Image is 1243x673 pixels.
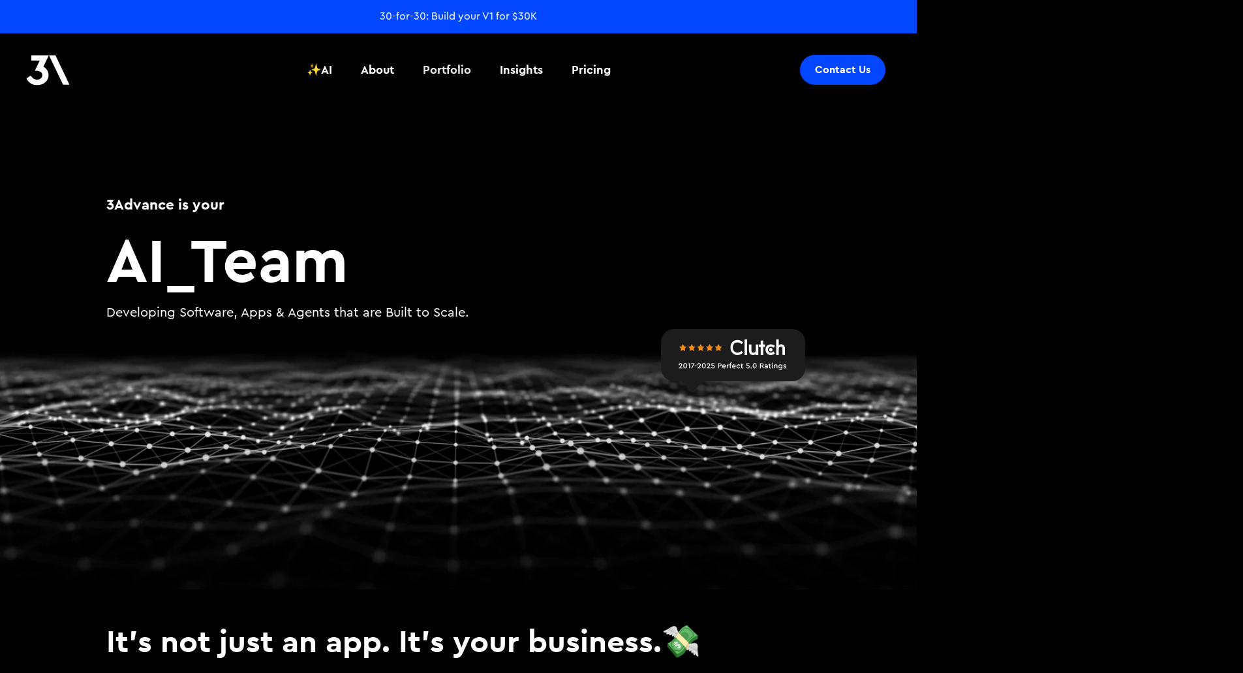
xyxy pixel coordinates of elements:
div: Insights [500,61,543,78]
div: ✨AI [307,61,332,78]
a: Contact Us [800,55,885,85]
div: Portfolio [423,61,471,78]
h3: It's not just an app. It's your business.💸 [106,622,811,660]
a: About [353,46,402,94]
a: 30-for-30: Build your V1 for $30K [380,9,537,23]
div: Pricing [572,61,611,78]
a: ✨AI [299,46,340,94]
a: Pricing [564,46,619,94]
p: Developing Software, Apps & Agents that are Built to Scale. [106,304,811,322]
span: _ [165,219,191,298]
div: About [361,61,394,78]
a: Portfolio [415,46,479,94]
span: AI [106,219,165,298]
h2: Team [106,228,811,290]
h1: 3Advance is your [106,194,811,215]
div: Contact Us [815,63,870,76]
a: Insights [492,46,551,94]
